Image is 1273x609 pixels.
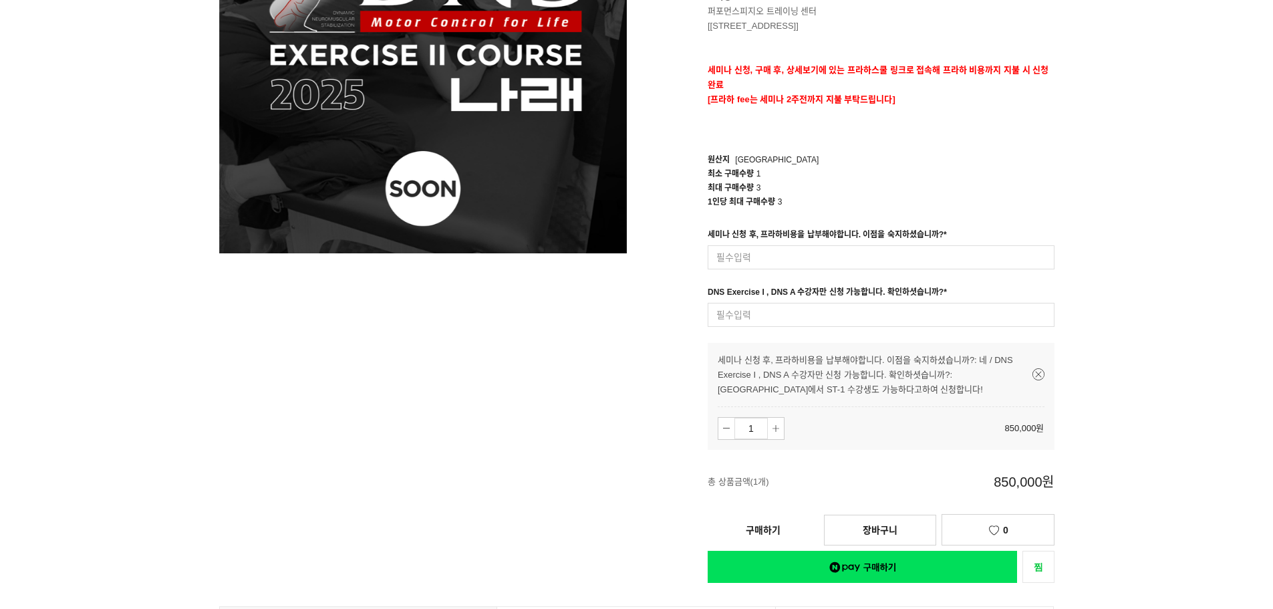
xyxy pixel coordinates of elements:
span: [프라하 fee는 세미나 2주전까지 지불 부탁드립니다] [708,94,895,104]
div: 세미나 신청 후, 프라하비용을 납부해야합니다. 이점을 숙지하셨습니까? [708,228,947,245]
span: 1 [756,169,761,178]
span: [GEOGRAPHIC_DATA] [735,155,819,164]
div: DNS Exercise I , DNS A 수강자만 신청 가능합니다. 확인하셧습니까? [708,285,947,303]
span: 최소 구매수량 [708,169,754,178]
input: 필수입력 [708,245,1054,269]
a: 새창 [708,551,1017,583]
a: 새창 [1022,551,1054,583]
span: 3 [778,197,783,207]
p: [[STREET_ADDRESS]] [708,19,1054,33]
a: 0 [942,514,1054,545]
a: 구매하기 [708,515,819,545]
span: 1인당 최대 구매수량 [708,197,775,207]
span: 0 [1003,525,1008,535]
strong: 세미나 신청, 구매 후, 상세보기에 있는 프라하스쿨 링크로 접속해 프라하 비용까지 지불 시 신청완료 [708,65,1048,90]
p: 퍼포먼스피지오 트레이닝 센터 [708,4,1054,19]
span: 원산지 [708,155,730,164]
span: 850,000원 [1005,423,1044,433]
span: 최대 구매수량 [708,183,754,193]
span: 총 상품금액(1개) [708,460,882,504]
a: 장바구니 [824,515,936,545]
span: 세미나 신청 후, 프라하비용을 납부해야합니다. 이점을 숙지하셨습니까?: 네 / DNS Exercise I , DNS A 수강자만 신청 가능합니다. 확인하셧습니까?: [GEOG... [718,355,1013,394]
span: 3 [756,183,761,193]
input: 필수입력 [708,303,1054,327]
span: 850,000원 [882,460,1054,504]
